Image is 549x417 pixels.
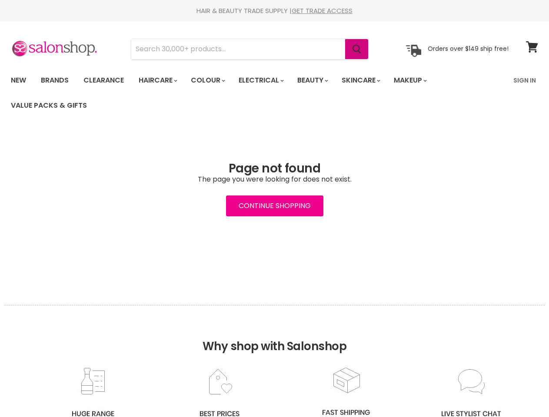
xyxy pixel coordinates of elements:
a: Sign In [508,71,541,89]
a: Brands [34,71,75,89]
h1: Page not found [11,162,538,175]
form: Product [131,39,369,60]
a: GET TRADE ACCESS [292,6,353,15]
p: The page you were looking for does not exist. [11,175,538,183]
input: Search [131,39,345,59]
a: New [4,71,33,89]
a: Value Packs & Gifts [4,96,93,115]
a: Makeup [387,71,432,89]
a: Colour [184,71,230,89]
ul: Main menu [4,68,508,118]
button: Search [345,39,368,59]
a: Electrical [232,71,289,89]
a: Beauty [291,71,333,89]
p: Orders over $149 ship free! [428,45,509,53]
a: Skincare [335,71,386,89]
a: Clearance [77,71,130,89]
a: Continue Shopping [226,195,323,216]
h2: Why shop with Salonshop [4,305,545,366]
a: Haircare [132,71,183,89]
